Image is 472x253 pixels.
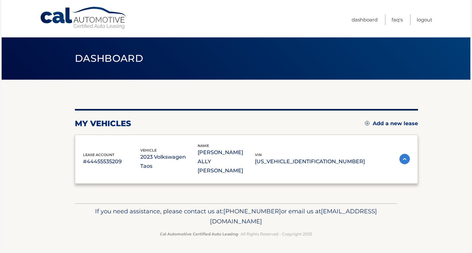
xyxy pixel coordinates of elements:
[40,7,128,30] a: Cal Automotive
[255,157,365,166] p: [US_VEHICLE_IDENTIFICATION_NUMBER]
[352,14,378,25] a: Dashboard
[160,232,238,236] strong: Cal Automotive Certified Auto Leasing
[75,52,143,64] span: Dashboard
[198,148,255,175] p: [PERSON_NAME] ALLY [PERSON_NAME]
[75,119,131,128] h2: my vehicles
[83,153,115,157] span: lease account
[392,14,403,25] a: FAQ's
[140,148,157,153] span: vehicle
[79,206,393,227] p: If you need assistance, please contact us at: or email us at
[365,120,418,127] a: Add a new lease
[79,231,393,237] p: - All Rights Reserved - Copyright 2025
[140,153,198,171] p: 2023 Volkswagen Taos
[417,14,432,25] a: Logout
[223,207,281,215] span: [PHONE_NUMBER]
[255,153,262,157] span: vin
[399,154,410,164] img: accordion-active.svg
[365,121,369,126] img: add.svg
[83,157,140,166] p: #44455535209
[198,143,209,148] span: name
